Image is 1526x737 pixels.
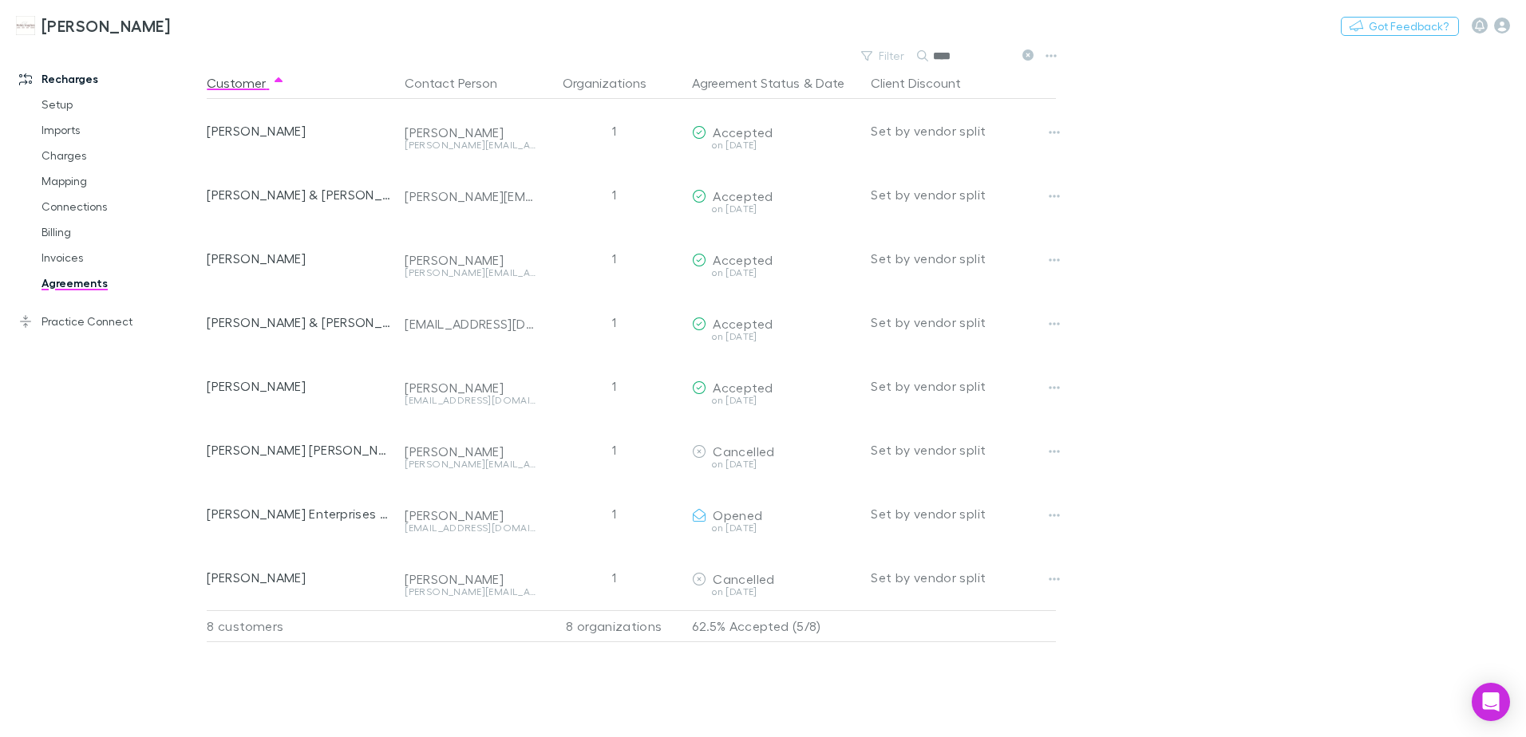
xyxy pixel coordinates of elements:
[692,611,858,641] p: 62.5% Accepted (5/8)
[6,6,180,45] a: [PERSON_NAME]
[405,67,516,99] button: Contact Person
[871,67,980,99] button: Client Discount
[692,332,858,341] div: on [DATE]
[563,67,666,99] button: Organizations
[207,163,392,227] div: [PERSON_NAME] & [PERSON_NAME]
[871,99,1056,163] div: Set by vendor split
[692,523,858,533] div: on [DATE]
[405,380,536,396] div: [PERSON_NAME]
[542,546,686,609] div: 1
[713,507,762,522] span: Opened
[692,587,858,597] div: on [DATE]
[207,546,392,609] div: [PERSON_NAME]
[816,67,844,99] button: Date
[542,99,686,163] div: 1
[542,482,686,546] div: 1
[692,140,858,150] div: on [DATE]
[42,16,170,35] h3: [PERSON_NAME]
[207,418,392,482] div: [PERSON_NAME] [PERSON_NAME]
[405,124,536,140] div: [PERSON_NAME]
[542,227,686,290] div: 1
[692,204,858,214] div: on [DATE]
[713,252,773,267] span: Accepted
[692,67,800,99] button: Agreement Status
[871,546,1056,609] div: Set by vendor split
[542,354,686,418] div: 1
[405,523,536,533] div: [EMAIL_ADDRESS][DOMAIN_NAME]
[405,507,536,523] div: [PERSON_NAME]
[713,443,774,459] span: Cancelled
[713,316,773,331] span: Accepted
[542,163,686,227] div: 1
[405,571,536,587] div: [PERSON_NAME]
[405,587,536,597] div: [PERSON_NAME][EMAIL_ADDRESS][PERSON_NAME][DOMAIN_NAME]
[542,610,686,642] div: 8 organizations
[692,268,858,278] div: on [DATE]
[1472,683,1510,721] div: Open Intercom Messenger
[26,143,215,168] a: Charges
[405,459,536,469] div: [PERSON_NAME][EMAIL_ADDRESS][PERSON_NAME][DOMAIN_NAME]
[692,396,858,405] div: on [DATE]
[207,227,392,290] div: [PERSON_NAME]
[405,268,536,278] div: [PERSON_NAME][EMAIL_ADDRESS][PERSON_NAME][DOMAIN_NAME]
[26,117,215,143] a: Imports
[26,168,215,194] a: Mapping
[207,290,392,354] div: [PERSON_NAME] & [PERSON_NAME]
[692,459,858,469] div: on [DATE]
[207,67,285,99] button: Customer
[26,194,215,219] a: Connections
[26,219,215,245] a: Billing
[871,354,1056,418] div: Set by vendor split
[871,227,1056,290] div: Set by vendor split
[3,309,215,334] a: Practice Connect
[1341,17,1459,36] button: Got Feedback?
[713,380,773,395] span: Accepted
[713,571,774,586] span: Cancelled
[871,163,1056,227] div: Set by vendor split
[207,99,392,163] div: [PERSON_NAME]
[26,270,215,296] a: Agreements
[26,92,215,117] a: Setup
[542,418,686,482] div: 1
[405,252,536,268] div: [PERSON_NAME]
[405,443,536,459] div: [PERSON_NAME]
[692,67,858,99] div: &
[713,124,773,140] span: Accepted
[207,610,398,642] div: 8 customers
[853,46,914,65] button: Filter
[16,16,35,35] img: Hales Douglass's Logo
[3,66,215,92] a: Recharges
[207,354,392,418] div: [PERSON_NAME]
[405,188,536,204] div: [PERSON_NAME][EMAIL_ADDRESS][PERSON_NAME][DOMAIN_NAME]
[542,290,686,354] div: 1
[871,418,1056,482] div: Set by vendor split
[713,188,773,203] span: Accepted
[405,316,536,332] div: [EMAIL_ADDRESS][DOMAIN_NAME]
[26,245,215,270] a: Invoices
[405,140,536,150] div: [PERSON_NAME][EMAIL_ADDRESS][PERSON_NAME][PERSON_NAME][DOMAIN_NAME]
[207,482,392,546] div: [PERSON_NAME] Enterprises Pty Ltd
[405,396,536,405] div: [EMAIL_ADDRESS][DOMAIN_NAME]
[871,482,1056,546] div: Set by vendor split
[871,290,1056,354] div: Set by vendor split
